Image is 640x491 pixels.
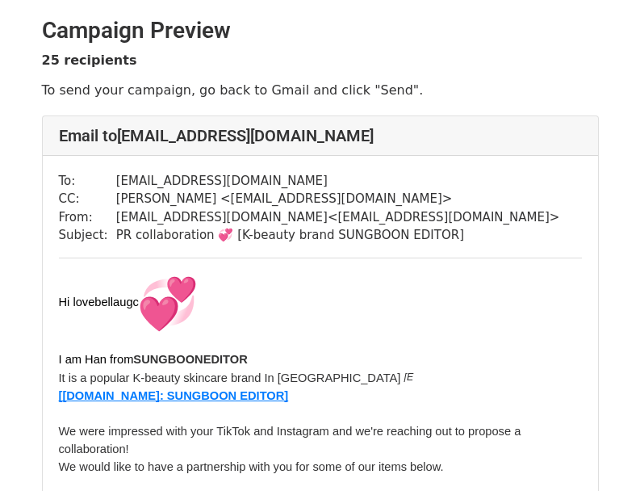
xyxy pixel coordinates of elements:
span: Hi lovebellaugc [59,296,197,308]
td: CC: [59,190,116,208]
span: SUNGBOON [133,353,203,366]
td: To: [59,172,116,191]
td: From: [59,208,116,227]
h2: Campaign Preview [42,17,599,44]
p: To send your campaign, go back to Gmail and click "Send". [42,82,599,99]
span: We would like to have a partnership with you for some of our items below. [59,460,444,473]
span: EDITOR [133,353,247,366]
span: We were impressed with your TikTok and Instagram and we're reaching out to propose a collaboration! [59,425,525,455]
span: It is a popular K-beauty skincare brand In [GEOGRAPHIC_DATA] ​ [59,371,404,384]
span: I am Han from [59,353,134,366]
td: [EMAIL_ADDRESS][DOMAIN_NAME] [116,172,560,191]
td: [EMAIL_ADDRESS][DOMAIN_NAME] < [EMAIL_ADDRESS][DOMAIN_NAME] > [116,208,560,227]
h4: Email to [EMAIL_ADDRESS][DOMAIN_NAME] [59,126,582,145]
td: PR collaboration 💞 [K-beauty brand SUNGBOON EDITOR] [116,226,560,245]
strong: 25 recipients [42,52,137,68]
span: ​[[DOMAIN_NAME]: SUNGBOON EDITOR] [59,389,289,402]
img: 💞 [139,275,197,333]
a: ​[[DOMAIN_NAME]: SUNGBOON EDITOR] [59,388,289,403]
td: [PERSON_NAME] < [EMAIL_ADDRESS][DOMAIN_NAME] > [116,190,560,208]
td: Subject: [59,226,116,245]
